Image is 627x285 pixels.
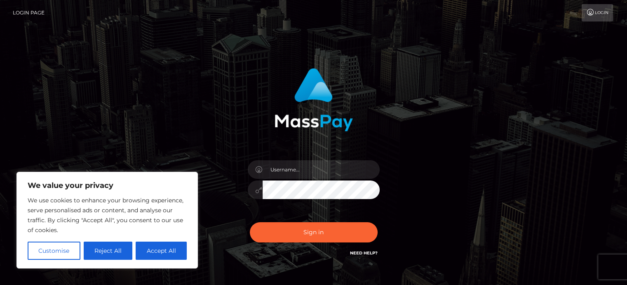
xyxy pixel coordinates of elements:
[582,4,613,21] a: Login
[350,250,378,256] a: Need Help?
[28,195,187,235] p: We use cookies to enhance your browsing experience, serve personalised ads or content, and analys...
[28,180,187,190] p: We value your privacy
[136,242,187,260] button: Accept All
[250,222,378,242] button: Sign in
[275,68,353,131] img: MassPay Login
[13,4,45,21] a: Login Page
[84,242,133,260] button: Reject All
[16,172,198,268] div: We value your privacy
[263,160,380,179] input: Username...
[28,242,80,260] button: Customise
